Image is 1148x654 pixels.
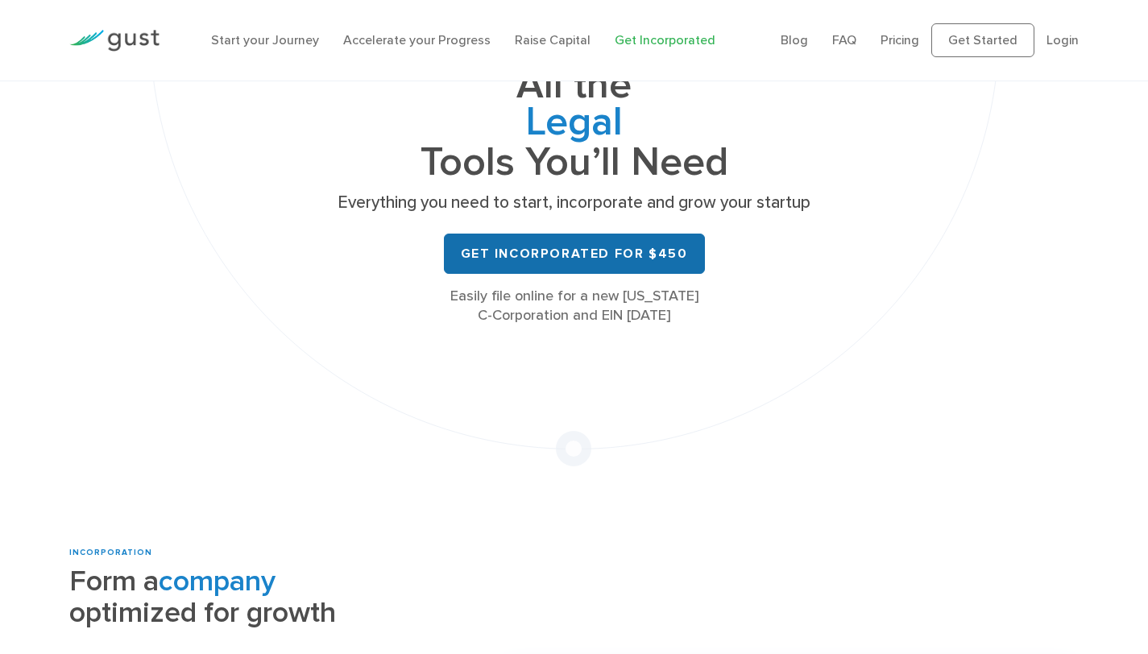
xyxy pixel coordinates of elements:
[832,32,856,48] a: FAQ
[1046,32,1079,48] a: Login
[211,32,319,48] a: Start your Journey
[69,547,475,559] div: INCORPORATION
[69,565,475,628] h2: Form a optimized for growth
[159,564,276,598] span: company
[931,23,1034,57] a: Get Started
[333,192,816,214] p: Everything you need to start, incorporate and grow your startup
[333,287,816,325] div: Easily file online for a new [US_STATE] C-Corporation and EIN [DATE]
[615,32,715,48] a: Get Incorporated
[333,104,816,144] span: Legal
[781,32,808,48] a: Blog
[69,30,160,52] img: Gust Logo
[343,32,491,48] a: Accelerate your Progress
[333,67,816,180] h1: All the Tools You’ll Need
[444,234,705,274] a: Get Incorporated for $450
[515,32,591,48] a: Raise Capital
[881,32,919,48] a: Pricing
